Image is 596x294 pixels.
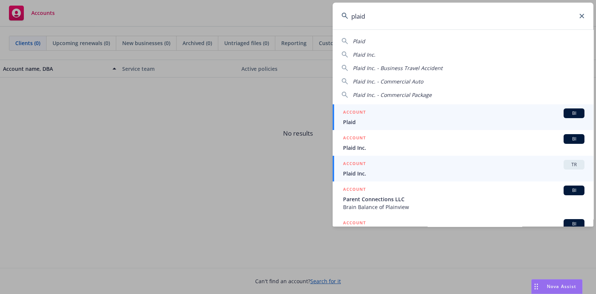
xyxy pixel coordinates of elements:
[547,283,576,290] span: Nova Assist
[333,3,593,29] input: Search...
[567,136,581,142] span: BI
[343,118,584,126] span: Plaid
[333,215,593,241] a: ACCOUNTBI
[343,203,584,211] span: Brain Balance of Plainview
[532,279,541,294] div: Drag to move
[333,104,593,130] a: ACCOUNTBIPlaid
[333,156,593,181] a: ACCOUNTTRPlaid Inc.
[353,91,432,98] span: Plaid Inc. - Commercial Package
[343,134,366,143] h5: ACCOUNT
[343,170,584,177] span: Plaid Inc.
[353,38,365,45] span: Plaid
[567,221,581,227] span: BI
[353,78,423,85] span: Plaid Inc. - Commercial Auto
[333,181,593,215] a: ACCOUNTBIParent Connections LLCBrain Balance of Plainview
[353,64,443,72] span: Plaid Inc. - Business Travel Accident
[353,51,375,58] span: Plaid Inc.
[333,130,593,156] a: ACCOUNTBIPlaid Inc.
[343,160,366,169] h5: ACCOUNT
[531,279,583,294] button: Nova Assist
[343,186,366,195] h5: ACCOUNT
[343,195,584,203] span: Parent Connections LLC
[343,108,366,117] h5: ACCOUNT
[343,219,366,228] h5: ACCOUNT
[567,110,581,117] span: BI
[567,161,581,168] span: TR
[567,187,581,194] span: BI
[343,144,584,152] span: Plaid Inc.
